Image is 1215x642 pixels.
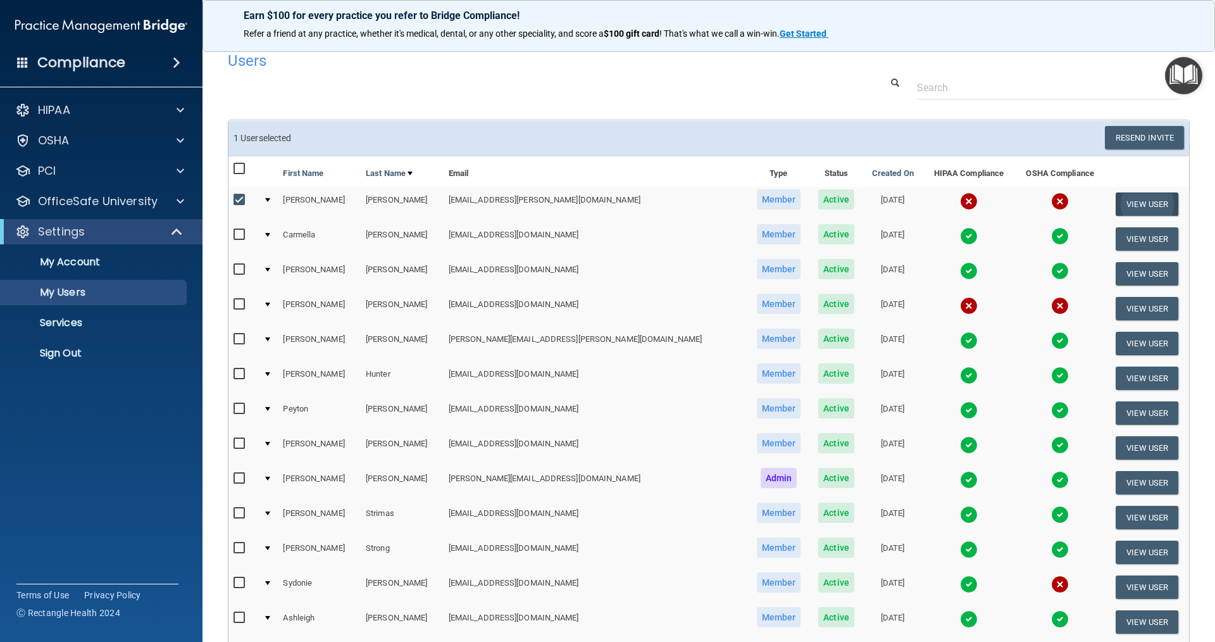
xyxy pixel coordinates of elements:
a: Privacy Policy [84,589,141,601]
img: tick.e7d51cea.svg [960,610,978,628]
img: tick.e7d51cea.svg [960,401,978,419]
td: [DATE] [863,291,923,326]
td: [EMAIL_ADDRESS][DOMAIN_NAME] [444,291,747,326]
span: Member [757,538,801,558]
img: tick.e7d51cea.svg [1051,610,1069,628]
p: My Users [8,286,181,299]
td: Ashleigh [278,605,361,639]
button: View User [1116,610,1178,634]
img: tick.e7d51cea.svg [1051,541,1069,558]
span: Member [757,363,801,384]
td: [DATE] [863,570,923,605]
button: View User [1116,506,1178,529]
td: [DATE] [863,535,923,570]
td: [PERSON_NAME] [361,431,444,465]
a: HIPAA [15,103,184,118]
th: HIPAA Compliance [923,156,1015,187]
p: PCI [38,163,56,179]
span: Active [818,538,854,558]
img: tick.e7d51cea.svg [1051,436,1069,454]
span: Member [757,398,801,419]
td: [PERSON_NAME] [278,256,361,291]
p: Services [8,317,181,329]
span: Member [757,607,801,627]
span: Member [757,329,801,349]
h6: 1 User selected [234,134,699,143]
span: Member [757,224,801,244]
p: OfficeSafe University [38,194,158,209]
img: cross.ca9f0e7f.svg [1051,192,1069,210]
img: tick.e7d51cea.svg [1051,367,1069,384]
button: View User [1116,192,1178,216]
td: Sydonie [278,570,361,605]
td: [PERSON_NAME] [278,465,361,500]
a: Created On [872,166,914,181]
th: OSHA Compliance [1015,156,1105,187]
td: [PERSON_NAME] [278,291,361,326]
td: [EMAIL_ADDRESS][DOMAIN_NAME] [444,570,747,605]
td: Strong [361,535,444,570]
td: [EMAIL_ADDRESS][PERSON_NAME][DOMAIN_NAME] [444,187,747,222]
a: First Name [283,166,323,181]
p: Earn $100 for every practice you refer to Bridge Compliance! [244,9,1174,22]
td: [DATE] [863,500,923,535]
img: PMB logo [15,13,187,39]
span: Active [818,224,854,244]
h4: Users [228,53,781,69]
span: Member [757,503,801,523]
td: [PERSON_NAME] [278,500,361,535]
span: Active [818,607,854,627]
span: Active [818,503,854,523]
img: tick.e7d51cea.svg [960,332,978,349]
button: View User [1116,401,1178,425]
td: [EMAIL_ADDRESS][DOMAIN_NAME] [444,431,747,465]
strong: $100 gift card [604,28,659,39]
img: tick.e7d51cea.svg [1051,332,1069,349]
span: Active [818,189,854,210]
a: OfficeSafe University [15,194,184,209]
span: Active [818,294,854,314]
span: Active [818,468,854,488]
td: Peyton [278,396,361,431]
button: View User [1116,541,1178,564]
button: View User [1116,367,1178,390]
img: tick.e7d51cea.svg [960,367,978,384]
td: [PERSON_NAME] [278,187,361,222]
td: [DATE] [863,256,923,291]
button: View User [1116,262,1178,286]
th: Status [810,156,863,187]
button: View User [1116,576,1178,599]
h4: Compliance [37,54,125,72]
input: Search [917,76,1180,99]
a: OSHA [15,133,184,148]
td: [EMAIL_ADDRESS][DOMAIN_NAME] [444,396,747,431]
img: tick.e7d51cea.svg [960,436,978,454]
td: [PERSON_NAME] [361,396,444,431]
a: Get Started [780,28,828,39]
a: Settings [15,224,184,239]
td: [DATE] [863,465,923,500]
img: tick.e7d51cea.svg [960,227,978,245]
button: View User [1116,436,1178,460]
span: Member [757,259,801,279]
td: [PERSON_NAME][EMAIL_ADDRESS][DOMAIN_NAME] [444,465,747,500]
td: [DATE] [863,605,923,639]
img: cross.ca9f0e7f.svg [960,297,978,315]
td: [EMAIL_ADDRESS][DOMAIN_NAME] [444,361,747,396]
td: [EMAIL_ADDRESS][DOMAIN_NAME] [444,535,747,570]
strong: Get Started [780,28,826,39]
button: View User [1116,471,1178,494]
td: [DATE] [863,187,923,222]
td: [PERSON_NAME] [278,361,361,396]
p: My Account [8,256,181,268]
span: Admin [761,468,797,488]
td: [PERSON_NAME] [361,256,444,291]
span: Member [757,433,801,453]
td: [PERSON_NAME] [361,187,444,222]
td: [PERSON_NAME] [361,465,444,500]
button: View User [1116,297,1178,320]
td: [DATE] [863,396,923,431]
td: Carmella [278,222,361,256]
img: tick.e7d51cea.svg [1051,471,1069,489]
img: tick.e7d51cea.svg [1051,262,1069,280]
